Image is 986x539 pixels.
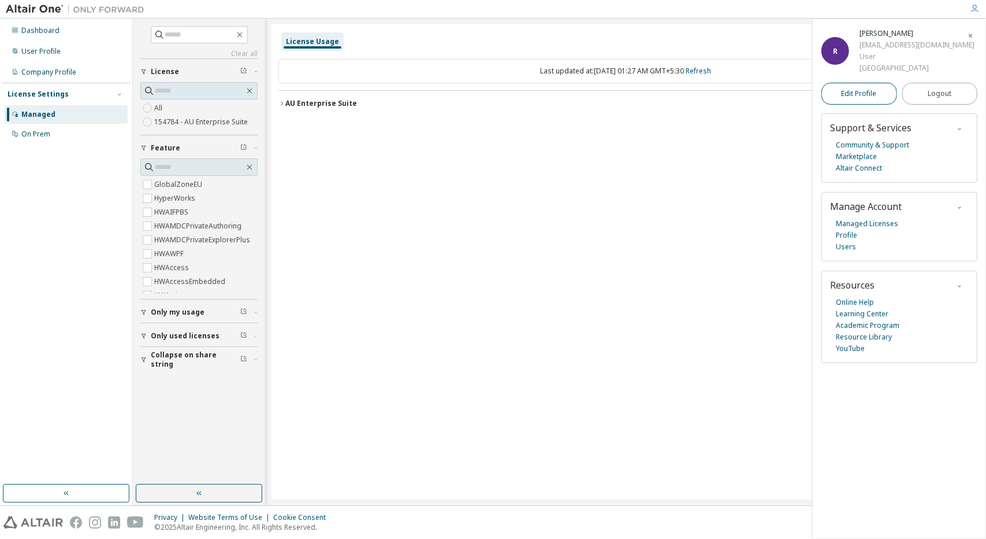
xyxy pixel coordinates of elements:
[686,66,712,76] a: Refresh
[278,91,973,116] button: AU Enterprise SuiteLicense ID: 154784
[151,350,240,369] span: Collapse on share string
[836,331,892,343] a: Resource Library
[836,241,856,253] a: Users
[154,522,333,532] p: © 2025 Altair Engineering, Inc. All Rights Reserved.
[3,516,63,529] img: altair_logo.svg
[285,99,357,108] div: AU Enterprise Suite
[140,347,258,372] button: Collapse on share string
[154,115,250,129] label: 154784 - AU Enterprise Suite
[860,39,974,51] div: [EMAIL_ADDRESS][DOMAIN_NAME]
[842,89,877,98] span: Edit Profile
[188,513,273,522] div: Website Terms of Use
[240,143,247,153] span: Clear filter
[140,135,258,161] button: Feature
[151,67,179,76] span: License
[6,3,150,15] img: Altair One
[154,275,228,289] label: HWAccessEmbedded
[154,205,191,219] label: HWAIFPBS
[833,46,838,56] span: R
[860,62,974,74] div: [GEOGRAPHIC_DATA]
[140,59,258,84] button: License
[860,28,974,39] div: Ram Bharat
[154,289,194,302] label: HWActivate
[154,219,244,233] label: HWAMDCPrivateAuthoring
[140,323,258,349] button: Only used licenses
[151,331,219,341] span: Only used licenses
[830,279,875,291] span: Resources
[240,308,247,317] span: Clear filter
[21,68,76,77] div: Company Profile
[836,139,909,151] a: Community & Support
[836,151,877,163] a: Marketplace
[902,83,978,105] button: Logout
[836,297,874,308] a: Online Help
[21,47,61,56] div: User Profile
[140,300,258,325] button: Only my usage
[140,49,258,58] a: Clear all
[928,88,951,99] span: Logout
[836,230,857,241] a: Profile
[240,331,247,341] span: Clear filter
[89,516,101,529] img: instagram.svg
[154,233,252,247] label: HWAMDCPrivateExplorerPlus
[836,163,882,174] a: Altair Connect
[21,110,55,119] div: Managed
[830,200,902,213] span: Manage Account
[836,308,888,320] a: Learning Center
[151,143,180,153] span: Feature
[830,121,911,134] span: Support & Services
[860,51,974,62] div: User
[154,101,165,115] label: All
[8,90,69,99] div: License Settings
[127,516,144,529] img: youtube.svg
[836,343,865,355] a: YouTube
[278,59,973,83] div: Last updated at: [DATE] 01:27 AM GMT+5:30
[240,355,247,364] span: Clear filter
[154,178,204,191] label: GlobalZoneEU
[154,513,188,522] div: Privacy
[286,37,339,46] div: License Usage
[273,513,333,522] div: Cookie Consent
[240,67,247,76] span: Clear filter
[836,218,898,230] a: Managed Licenses
[836,320,899,331] a: Academic Program
[154,261,191,275] label: HWAccess
[821,83,897,105] a: Edit Profile
[21,26,59,35] div: Dashboard
[108,516,120,529] img: linkedin.svg
[151,308,204,317] span: Only my usage
[21,130,50,139] div: On Prem
[70,516,82,529] img: facebook.svg
[154,247,186,261] label: HWAWPF
[154,191,198,205] label: HyperWorks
